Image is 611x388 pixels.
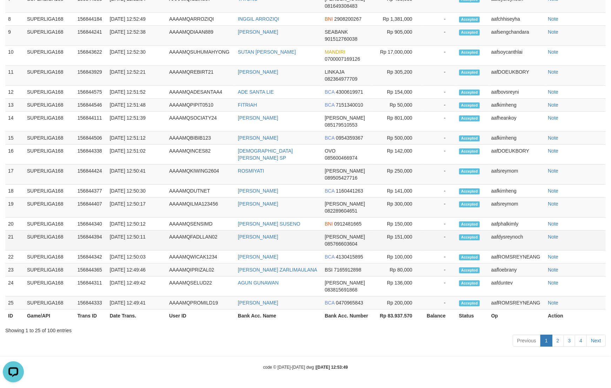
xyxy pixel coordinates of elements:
td: [DATE] 12:50:12 [107,218,167,230]
td: 18 [5,185,24,198]
a: Note [548,254,559,260]
td: [DATE] 12:50:41 [107,165,167,185]
th: Balance [423,309,456,322]
span: Accepted [459,29,480,35]
span: OVO [325,148,336,154]
a: 3 [564,335,576,347]
td: - [423,86,456,99]
td: AAAAMQSENSIMD [166,218,235,230]
td: - [423,165,456,185]
td: - [423,250,456,263]
td: AAAAMQSOCIATY24 [166,112,235,132]
td: [DATE] 12:50:11 [107,230,167,250]
td: Rp 100,000 [372,250,423,263]
span: Accepted [459,135,480,141]
a: Note [548,300,559,306]
a: Note [548,49,559,55]
td: - [423,145,456,165]
a: FITRIAH [238,102,257,108]
td: 156844333 [75,296,107,309]
span: Accepted [459,201,480,207]
td: SUPERLIGA168 [24,112,75,132]
td: aafDOEUKBORY [489,66,545,86]
td: SUPERLIGA168 [24,165,75,185]
td: AAAAMQPIPIT0510 [166,99,235,112]
span: Accepted [459,168,480,174]
a: [PERSON_NAME] [238,115,278,121]
td: Rp 250,000 [372,165,423,185]
td: [DATE] 12:51:48 [107,99,167,112]
td: 8 [5,13,24,26]
div: Showing 1 to 25 of 100 entries [5,324,606,334]
a: 4 [575,335,587,347]
span: Copy 7165912898 to clipboard [334,267,361,273]
td: SUPERLIGA168 [24,66,75,86]
a: [PERSON_NAME] [238,69,278,75]
td: 11 [5,66,24,86]
td: - [423,263,456,276]
th: Bank Acc. Name [235,309,322,322]
span: BCA [325,102,335,108]
td: aafchhiseyha [489,13,545,26]
td: AAAAMQFADLLAN02 [166,230,235,250]
td: 156844546 [75,99,107,112]
a: [PERSON_NAME] SUSENO [238,221,300,227]
td: 156844365 [75,263,107,276]
td: 23 [5,263,24,276]
td: AAAAMQADESANTAA4 [166,86,235,99]
span: Accepted [459,188,480,194]
span: BNI [325,16,333,22]
td: 21 [5,230,24,250]
td: - [423,46,456,66]
td: 156844506 [75,132,107,145]
a: ADE SANTA LIE [238,89,274,95]
span: Accepted [459,115,480,121]
td: 156844407 [75,198,107,218]
td: - [423,296,456,309]
span: Accepted [459,102,480,108]
a: Note [548,16,559,22]
span: Accepted [459,89,480,95]
td: SUPERLIGA168 [24,250,75,263]
th: Game/API [24,309,75,322]
td: Rp 1,381,000 [372,13,423,26]
a: Note [548,201,559,207]
td: [DATE] 12:51:02 [107,145,167,165]
a: Note [548,148,559,154]
td: aafsreymom [489,198,545,218]
td: Rp 300,000 [372,198,423,218]
td: 16 [5,145,24,165]
td: Rp 80,000 [372,263,423,276]
a: [PERSON_NAME] [238,188,278,194]
td: [DATE] 12:50:17 [107,198,167,218]
td: Rp 154,000 [372,86,423,99]
td: [DATE] 12:52:21 [107,66,167,86]
td: [DATE] 12:49:42 [107,276,167,296]
td: SUPERLIGA168 [24,263,75,276]
td: Rp 136,000 [372,276,423,296]
span: Copy 4130415895 to clipboard [336,254,363,260]
td: - [423,198,456,218]
td: - [423,276,456,296]
td: Rp 50,000 [372,99,423,112]
td: AAAAMQWICAK1234 [166,250,235,263]
td: AAAAMQREBIRT21 [166,66,235,86]
a: 2 [552,335,564,347]
a: [PERSON_NAME] [238,300,278,306]
a: [DEMOGRAPHIC_DATA][PERSON_NAME] SP [238,148,293,161]
td: - [423,66,456,86]
td: 15 [5,132,24,145]
td: 156844342 [75,250,107,263]
td: aafloebrany [489,263,545,276]
td: aafsreymom [489,165,545,185]
span: Copy 901512760038 to clipboard [325,36,357,42]
th: Status [456,309,489,322]
span: Accepted [459,49,480,55]
td: AAAAMQSUHUMAHYONG [166,46,235,66]
span: Accepted [459,16,480,22]
a: [PERSON_NAME] [238,234,278,240]
span: BSI [325,267,333,273]
span: Copy 1160441263 to clipboard [336,188,363,194]
a: Next [586,335,606,347]
span: BCA [325,135,335,141]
